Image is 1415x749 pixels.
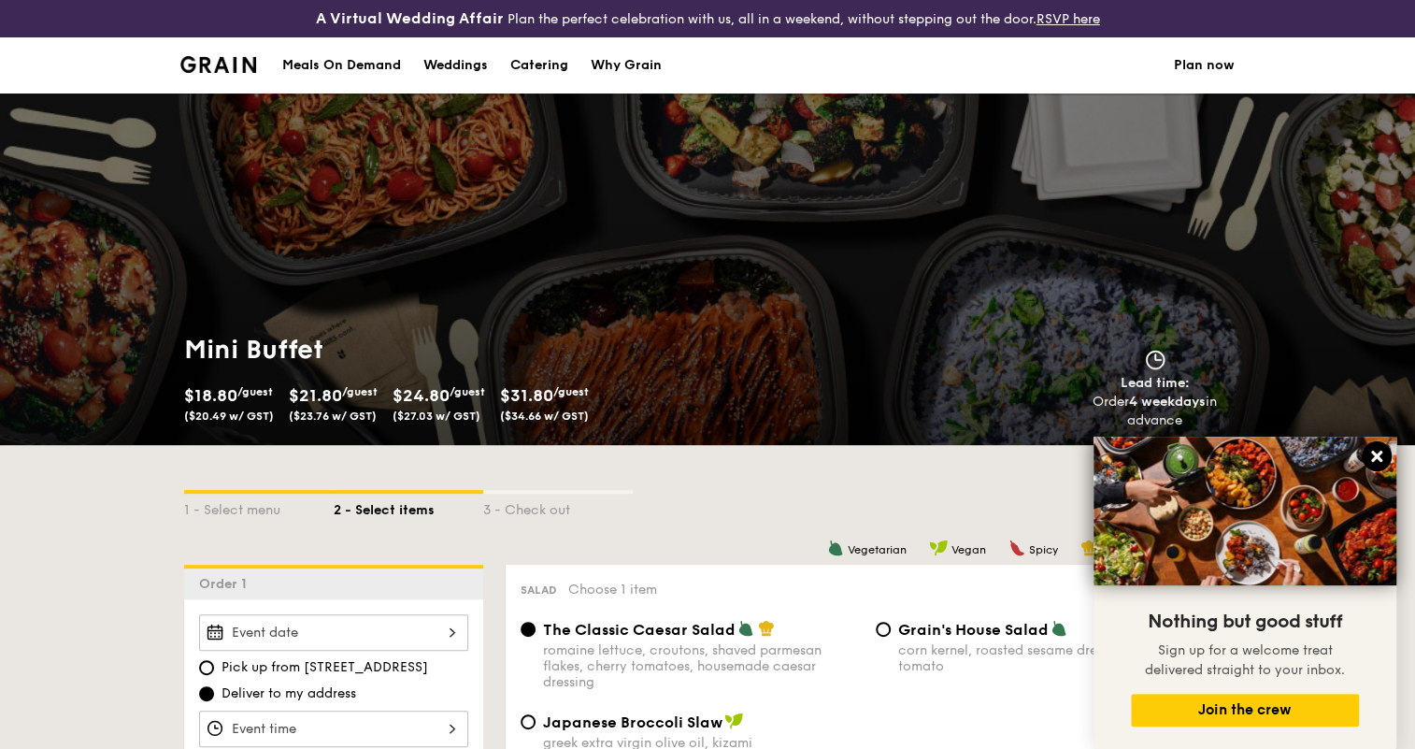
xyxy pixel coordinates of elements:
[510,37,568,94] div: Catering
[393,385,450,406] span: $24.80
[282,37,401,94] div: Meals On Demand
[929,540,948,556] img: icon-vegan.f8ff3823.svg
[724,713,743,729] img: icon-vegan.f8ff3823.svg
[500,385,553,406] span: $31.80
[199,614,468,651] input: Event date
[737,620,754,637] img: icon-vegetarian.fe4039eb.svg
[1071,393,1238,430] div: Order in advance
[180,56,256,73] img: Grain
[1093,437,1396,585] img: DSC07876-Edit02-Large.jpeg
[1121,375,1190,391] span: Lead time:
[184,333,700,367] h1: Mini Buffet
[184,410,274,423] span: ($20.49 w/ GST)
[222,684,356,703] span: Deliver to my address
[591,37,662,94] div: Why Grain
[1362,441,1392,471] button: Close
[521,583,557,597] span: Salad
[1141,350,1169,370] img: icon-clock.2db775ea.svg
[236,7,1179,30] div: Plan the perfect celebration with us, all in a weekend, without stepping out the door.
[315,7,503,30] h4: A Virtual Wedding Affair
[543,621,736,639] span: The Classic Caesar Salad
[1036,11,1099,27] a: RSVP here
[199,660,214,675] input: Pick up from [STREET_ADDRESS]
[499,37,579,94] a: Catering
[342,385,378,398] span: /guest
[184,494,334,520] div: 1 - Select menu
[289,385,342,406] span: $21.80
[237,385,273,398] span: /guest
[758,620,775,637] img: icon-chef-hat.a58ddaea.svg
[848,543,907,556] span: Vegetarian
[222,658,428,677] span: Pick up from [STREET_ADDRESS]
[876,622,891,637] input: Grain's House Saladcorn kernel, roasted sesame dressing, cherry tomato
[423,37,488,94] div: Weddings
[1129,394,1206,410] strong: 4 weekdays
[1080,540,1097,556] img: icon-chef-hat.a58ddaea.svg
[500,410,589,423] span: ($34.66 w/ GST)
[271,37,412,94] a: Meals On Demand
[1008,540,1025,556] img: icon-spicy.37a8142b.svg
[521,622,536,637] input: The Classic Caesar Saladromaine lettuce, croutons, shaved parmesan flakes, cherry tomatoes, house...
[1148,611,1342,633] span: Nothing but good stuff
[199,576,254,592] span: Order 1
[334,494,483,520] div: 2 - Select items
[450,385,485,398] span: /guest
[579,37,673,94] a: Why Grain
[483,494,633,520] div: 3 - Check out
[553,385,589,398] span: /guest
[1131,694,1359,727] button: Join the crew
[180,56,256,73] a: Logotype
[521,714,536,729] input: Japanese Broccoli Slawgreek extra virgin olive oil, kizami [PERSON_NAME], yuzu soy-sesame dressing
[543,713,722,731] span: Japanese Broccoli Slaw
[289,410,377,423] span: ($23.76 w/ GST)
[1029,543,1058,556] span: Spicy
[543,642,861,690] div: romaine lettuce, croutons, shaved parmesan flakes, cherry tomatoes, housemade caesar dressing
[1145,642,1345,678] span: Sign up for a welcome treat delivered straight to your inbox.
[412,37,499,94] a: Weddings
[393,410,480,423] span: ($27.03 w/ GST)
[1174,37,1235,94] a: Plan now
[1051,620,1067,637] img: icon-vegetarian.fe4039eb.svg
[184,385,237,406] span: $18.80
[951,543,986,556] span: Vegan
[898,642,1216,674] div: corn kernel, roasted sesame dressing, cherry tomato
[898,621,1049,639] span: Grain's House Salad
[827,540,844,556] img: icon-vegetarian.fe4039eb.svg
[568,582,657,598] span: Choose 1 item
[199,711,468,747] input: Event time
[199,686,214,701] input: Deliver to my address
